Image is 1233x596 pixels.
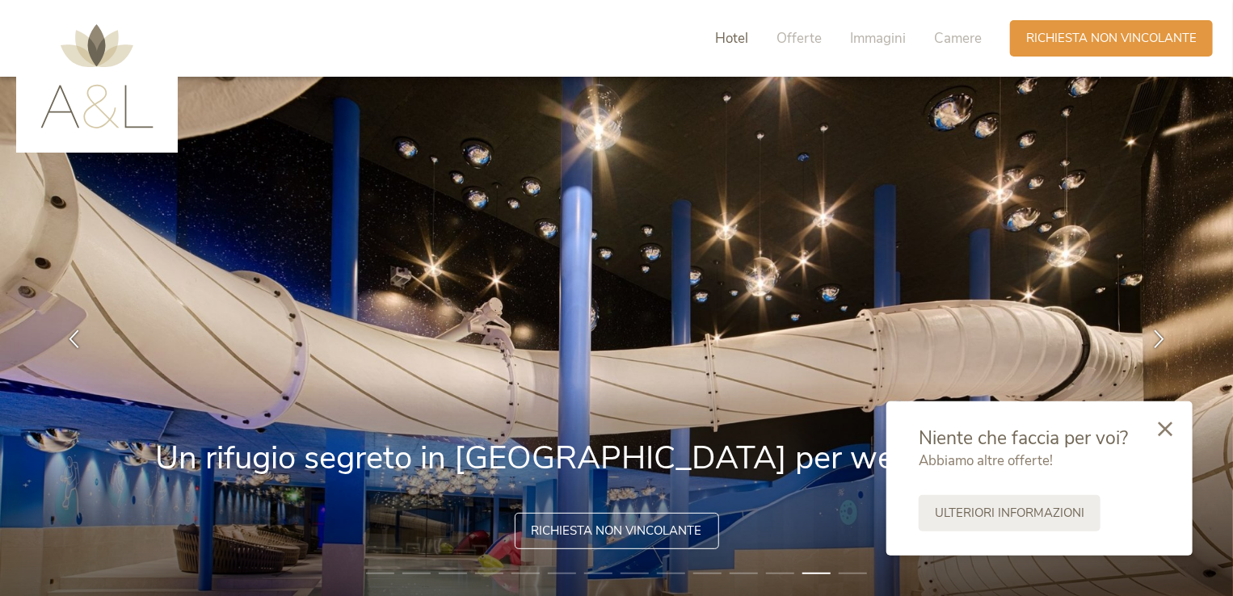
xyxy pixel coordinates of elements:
span: Immagini [850,29,906,48]
span: Camere [934,29,982,48]
span: Offerte [776,29,822,48]
span: Ulteriori informazioni [935,505,1084,522]
span: Hotel [715,29,748,48]
span: Richiesta non vincolante [1026,30,1197,47]
span: Niente che faccia per voi? [919,426,1128,451]
span: Richiesta non vincolante [532,523,702,539]
img: AMONTI & LUNARIS Wellnessresort [40,24,154,128]
span: Abbiamo altre offerte! [919,451,1053,470]
a: Ulteriori informazioni [919,495,1100,531]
